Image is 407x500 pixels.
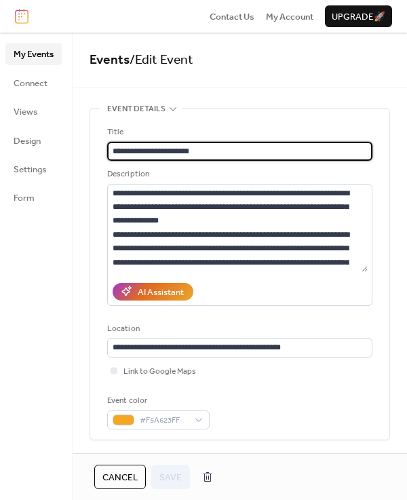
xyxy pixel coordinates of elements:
[14,134,41,148] span: Design
[107,126,370,139] div: Title
[107,168,370,181] div: Description
[266,9,313,23] a: My Account
[5,100,62,122] a: Views
[107,322,370,336] div: Location
[107,102,166,116] span: Event details
[332,10,385,24] span: Upgrade 🚀
[5,72,62,94] a: Connect
[210,9,254,23] a: Contact Us
[14,163,46,176] span: Settings
[14,191,35,205] span: Form
[210,10,254,24] span: Contact Us
[5,130,62,151] a: Design
[5,187,62,208] a: Form
[113,283,193,301] button: AI Assistant
[102,471,138,484] span: Cancel
[140,414,188,427] span: #F5A623FF
[325,5,392,27] button: Upgrade🚀
[138,286,184,299] div: AI Assistant
[266,10,313,24] span: My Account
[123,365,196,379] span: Link to Google Maps
[94,465,146,489] button: Cancel
[15,9,28,24] img: logo
[14,105,37,119] span: Views
[130,47,193,73] span: / Edit Event
[90,47,130,73] a: Events
[5,158,62,180] a: Settings
[14,77,47,90] span: Connect
[5,43,62,64] a: My Events
[14,47,54,61] span: My Events
[107,394,207,408] div: Event color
